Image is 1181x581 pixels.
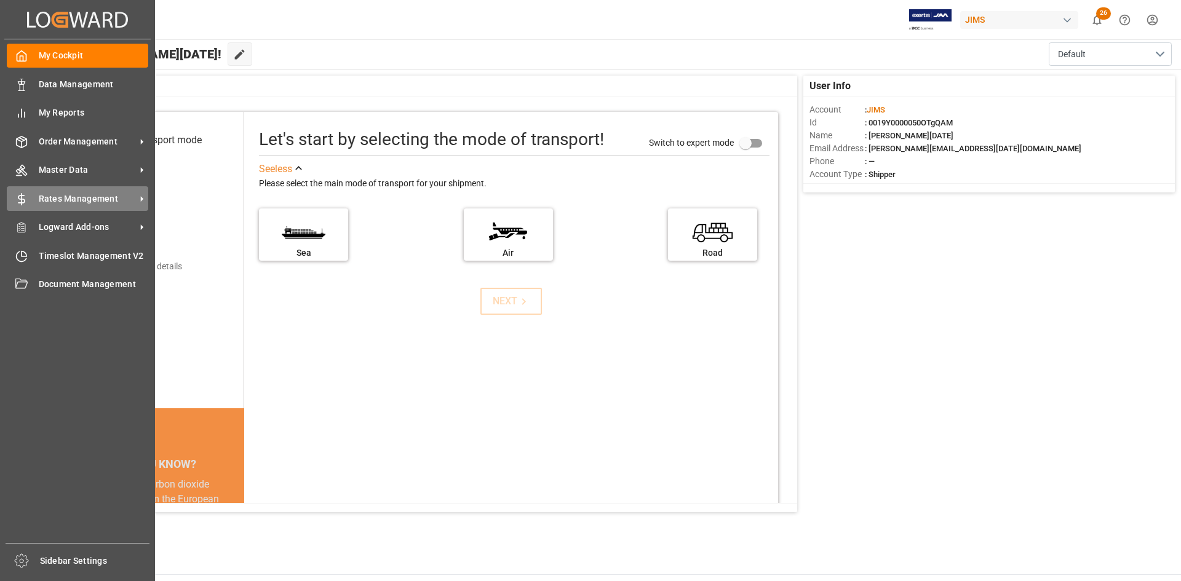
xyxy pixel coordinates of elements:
[7,272,148,296] a: Document Management
[40,555,150,567] span: Sidebar Settings
[865,144,1081,153] span: : [PERSON_NAME][EMAIL_ADDRESS][DATE][DOMAIN_NAME]
[7,243,148,267] a: Timeslot Management V2
[7,44,148,68] a: My Cockpit
[865,157,875,166] span: : —
[7,72,148,96] a: Data Management
[7,101,148,125] a: My Reports
[259,127,604,152] div: Let's start by selecting the mode of transport!
[480,288,542,315] button: NEXT
[960,11,1078,29] div: JIMS
[51,42,221,66] span: Hello [PERSON_NAME][DATE]!
[809,168,865,181] span: Account Type
[809,103,865,116] span: Account
[39,78,149,91] span: Data Management
[1111,6,1139,34] button: Help Center
[66,451,244,477] div: DID YOU KNOW?
[909,9,952,31] img: Exertis%20JAM%20-%20Email%20Logo.jpg_1722504956.jpg
[865,170,896,179] span: : Shipper
[809,155,865,168] span: Phone
[39,106,149,119] span: My Reports
[865,118,953,127] span: : 0019Y0000050OTgQAM
[39,135,136,148] span: Order Management
[470,247,547,259] div: Air
[493,294,530,309] div: NEXT
[1049,42,1172,66] button: open menu
[865,131,953,140] span: : [PERSON_NAME][DATE]
[1058,48,1086,61] span: Default
[960,8,1083,31] button: JIMS
[865,105,885,114] span: :
[39,250,149,263] span: Timeslot Management V2
[809,79,851,93] span: User Info
[39,164,136,176] span: Master Data
[39,192,136,205] span: Rates Management
[39,49,149,62] span: My Cockpit
[649,137,734,147] span: Switch to expert mode
[809,129,865,142] span: Name
[809,116,865,129] span: Id
[265,247,342,259] div: Sea
[227,477,244,551] button: next slide / item
[867,105,885,114] span: JIMS
[81,477,229,536] div: In [DATE], carbon dioxide emissions from the European Union's transport sector reached 982 millio...
[1083,6,1111,34] button: show 26 new notifications
[674,247,751,259] div: Road
[259,176,769,191] div: Please select the main mode of transport for your shipment.
[39,278,149,291] span: Document Management
[39,221,136,234] span: Logward Add-ons
[1096,7,1111,20] span: 26
[259,162,292,176] div: See less
[809,142,865,155] span: Email Address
